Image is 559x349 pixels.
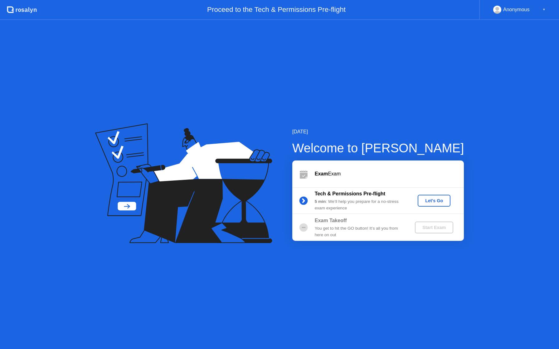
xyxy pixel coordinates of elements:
b: Tech & Permissions Pre-flight [315,191,385,196]
div: Start Exam [417,225,451,230]
div: Let's Go [420,198,448,203]
div: Welcome to [PERSON_NAME] [292,139,464,157]
b: Exam Takeoff [315,218,347,223]
div: ▼ [542,6,546,14]
div: [DATE] [292,128,464,136]
div: : We’ll help you prepare for a no-stress exam experience [315,198,405,211]
button: Start Exam [415,222,453,233]
div: Exam [315,170,464,178]
b: 5 min [315,199,326,204]
b: Exam [315,171,328,176]
div: You get to hit the GO button! It’s all you from here on out [315,225,405,238]
button: Let's Go [418,195,450,207]
div: Anonymous [503,6,530,14]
